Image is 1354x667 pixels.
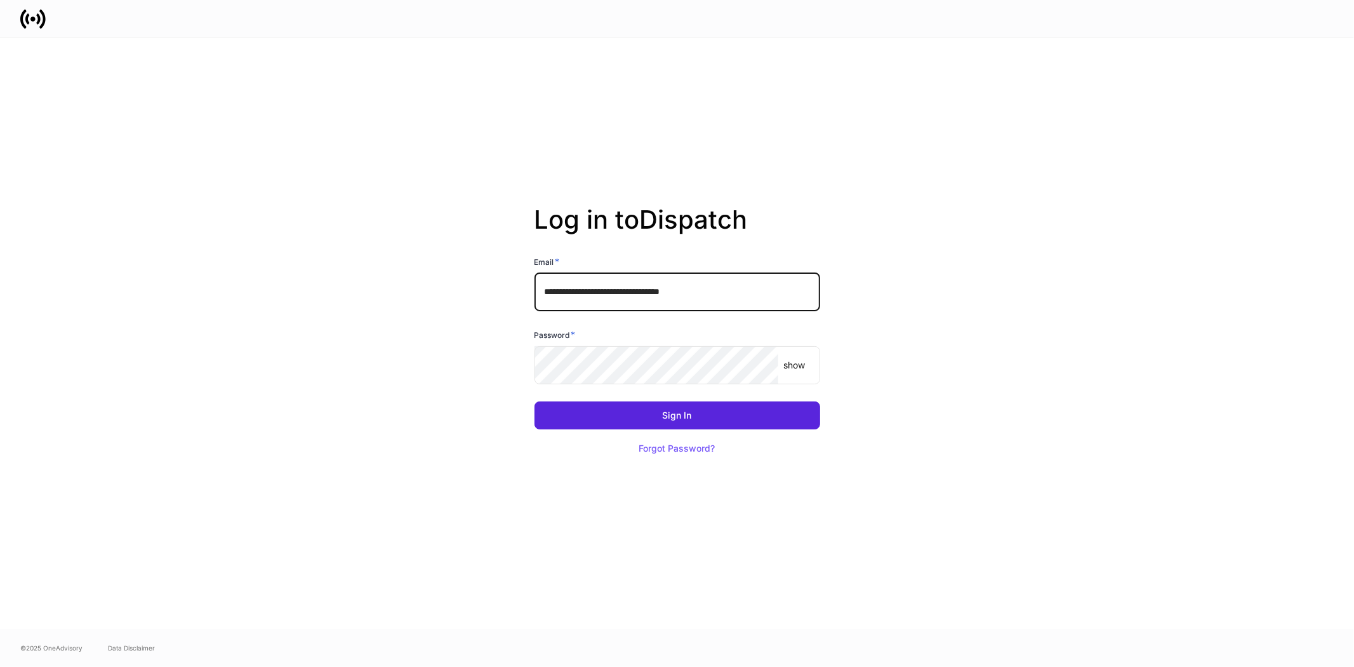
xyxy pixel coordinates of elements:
[534,205,820,255] h2: Log in to Dispatch
[20,643,83,653] span: © 2025 OneAdvisory
[623,435,731,462] button: Forgot Password?
[639,444,715,453] div: Forgot Password?
[663,411,692,420] div: Sign In
[534,401,820,429] button: Sign In
[108,643,155,653] a: Data Disclaimer
[534,255,560,268] h6: Email
[534,328,576,341] h6: Password
[783,359,805,372] p: show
